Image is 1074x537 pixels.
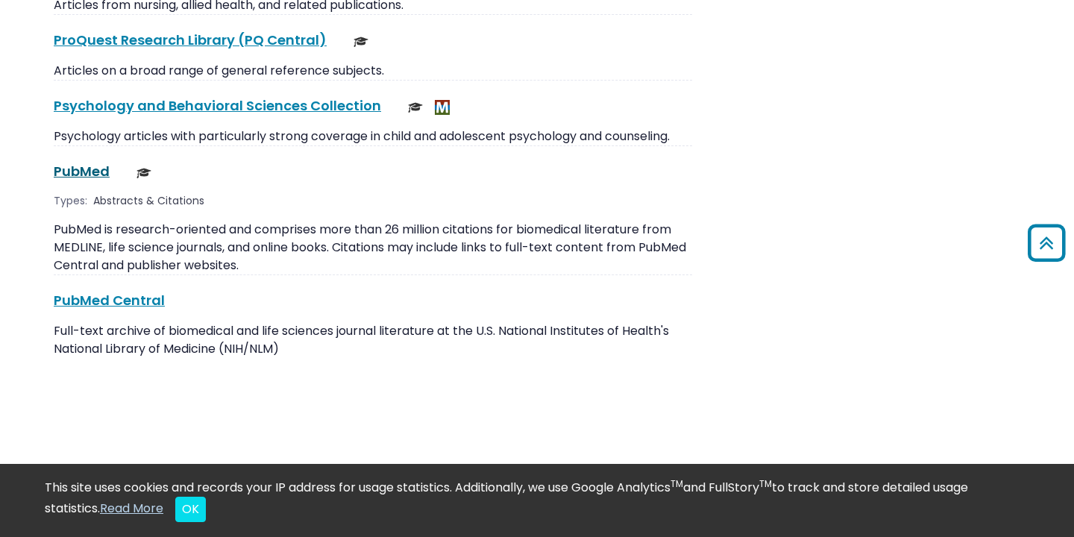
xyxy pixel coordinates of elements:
[54,62,692,80] p: Articles on a broad range of general reference subjects.
[408,100,423,115] img: Scholarly or Peer Reviewed
[54,291,165,310] a: PubMed Central
[54,128,692,145] p: Psychology articles with particularly strong coverage in child and adolescent psychology and coun...
[100,500,163,517] a: Read More
[54,322,692,358] p: Full-text archive of biomedical and life sciences journal literature at the U.S. National Institu...
[136,166,151,180] img: Scholarly or Peer Reviewed
[175,497,206,522] button: Close
[54,193,87,209] span: Types:
[54,162,110,180] a: PubMed
[759,477,772,490] sup: TM
[54,96,381,115] a: Psychology and Behavioral Sciences Collection
[93,193,207,209] div: Abstracts & Citations
[54,31,327,49] a: ProQuest Research Library (PQ Central)
[54,221,692,274] p: PubMed is research-oriented and comprises more than 26 million citations for biomedical literatur...
[435,100,450,115] img: MeL (Michigan electronic Library)
[354,34,368,49] img: Scholarly or Peer Reviewed
[671,477,683,490] sup: TM
[1023,231,1070,256] a: Back to Top
[45,479,1029,522] div: This site uses cookies and records your IP address for usage statistics. Additionally, we use Goo...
